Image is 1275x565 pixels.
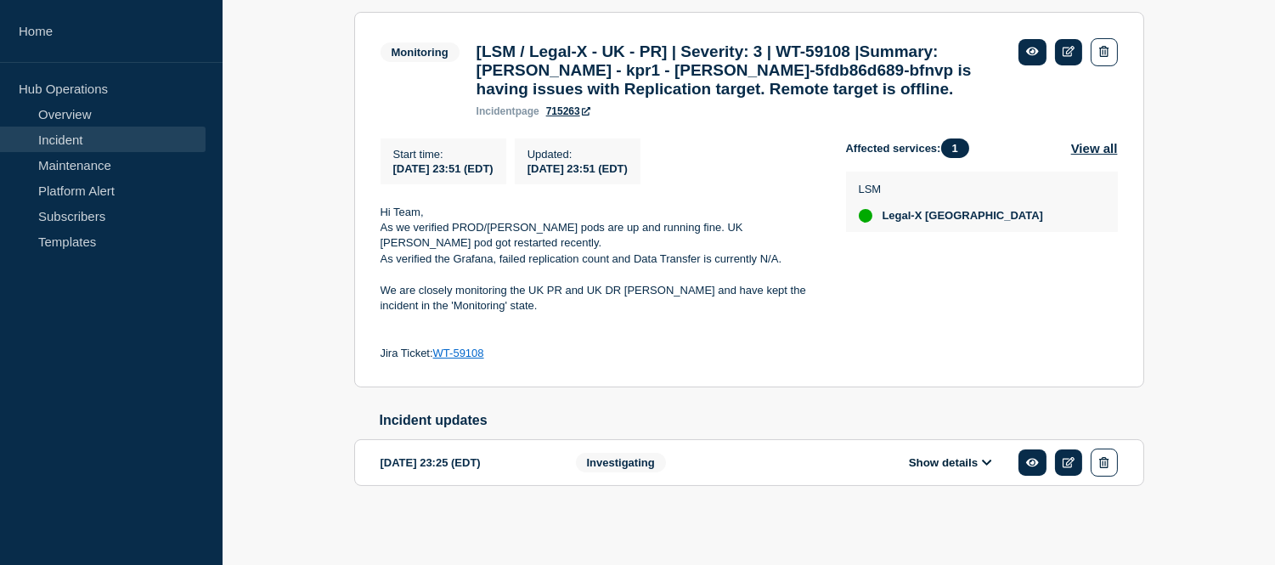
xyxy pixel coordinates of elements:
[393,162,494,175] span: [DATE] 23:51 (EDT)
[381,346,819,361] p: Jira Ticket:
[1071,138,1118,158] button: View all
[846,138,978,158] span: Affected services:
[546,105,590,117] a: 715263
[904,455,997,470] button: Show details
[477,105,539,117] p: page
[381,449,550,477] div: [DATE] 23:25 (EDT)
[393,148,494,161] p: Start time :
[859,209,872,223] div: up
[883,209,1043,223] span: Legal-X [GEOGRAPHIC_DATA]
[477,42,1001,99] h3: [LSM / Legal-X - UK - PR] | Severity: 3 | WT-59108 |Summary: [PERSON_NAME] - kpr1 - [PERSON_NAME]...
[381,251,819,267] p: As verified the Grafana, failed replication count and Data Transfer is currently N/A.
[381,283,819,314] p: We are closely monitoring the UK PR and UK DR [PERSON_NAME] and have kept the incident in the 'Mo...
[941,138,969,158] span: 1
[527,161,628,175] div: [DATE] 23:51 (EDT)
[381,220,819,251] p: As we verified PROD/[PERSON_NAME] pods are up and running fine. UK [PERSON_NAME] pod got restarte...
[381,42,460,62] span: Monitoring
[527,148,628,161] p: Updated :
[381,205,819,220] p: Hi Team,
[380,413,1144,428] h2: Incident updates
[477,105,516,117] span: incident
[433,347,484,359] a: WT-59108
[859,183,1043,195] p: LSM
[576,453,666,472] span: Investigating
